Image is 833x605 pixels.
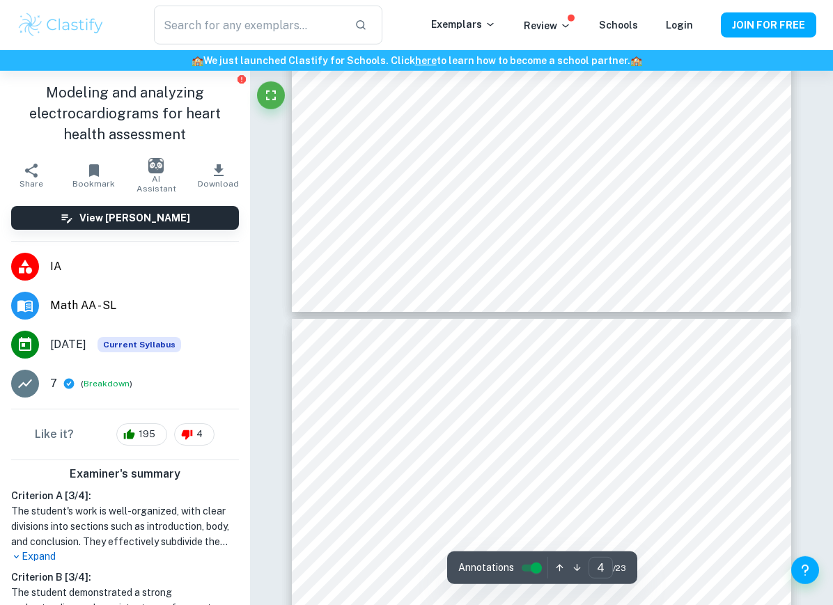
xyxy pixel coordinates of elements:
[125,156,187,195] button: AI Assistant
[148,158,164,173] img: AI Assistant
[6,466,244,482] h6: Examiner's summary
[63,156,125,195] button: Bookmark
[98,337,181,352] span: Current Syllabus
[50,336,86,353] span: [DATE]
[20,179,43,189] span: Share
[11,569,239,585] h6: Criterion B [ 3 / 4 ]:
[50,375,57,392] p: 7
[79,210,190,226] h6: View [PERSON_NAME]
[3,53,830,68] h6: We just launched Clastify for Schools. Click to learn how to become a school partner.
[613,562,626,574] span: / 23
[415,55,437,66] a: here
[431,17,496,32] p: Exemplars
[198,179,239,189] span: Download
[11,206,239,230] button: View [PERSON_NAME]
[192,55,203,66] span: 🏫
[50,297,239,314] span: Math AA - SL
[458,560,514,575] span: Annotations
[11,82,239,145] h1: Modeling and analyzing electrocardiograms for heart health assessment
[98,337,181,352] div: This exemplar is based on the current syllabus. Feel free to refer to it for inspiration/ideas wh...
[721,13,816,38] button: JOIN FOR FREE
[257,81,285,109] button: Fullscreen
[35,426,74,443] h6: Like it?
[17,11,105,39] img: Clastify logo
[133,174,179,194] span: AI Assistant
[116,423,167,446] div: 195
[154,6,343,45] input: Search for any exemplars...
[666,19,693,31] a: Login
[72,179,115,189] span: Bookmark
[11,488,239,503] h6: Criterion A [ 3 / 4 ]:
[630,55,642,66] span: 🏫
[11,503,239,549] h1: The student's work is well-organized, with clear divisions into sections such as introduction, bo...
[84,377,130,390] button: Breakdown
[131,427,163,441] span: 195
[237,74,247,84] button: Report issue
[174,423,215,446] div: 4
[599,19,638,31] a: Schools
[50,258,239,275] span: IA
[524,18,571,33] p: Review
[791,556,819,584] button: Help and Feedback
[189,427,210,441] span: 4
[11,549,239,564] p: Expand
[187,156,250,195] button: Download
[81,377,132,391] span: ( )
